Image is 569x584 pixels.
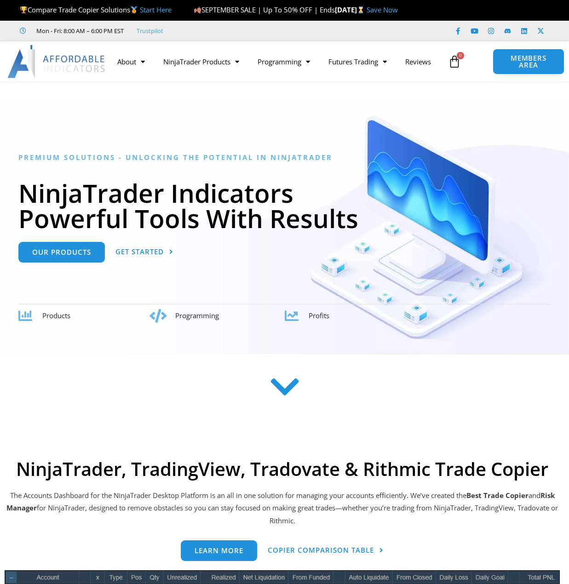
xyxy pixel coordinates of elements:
b: Best Trade Copier [466,491,529,500]
a: Futures Trading [319,51,396,72]
span: 0 [457,52,464,59]
a: Copier Comparison Table [268,540,384,561]
span: Copier Comparison Table [268,547,374,554]
span: MEMBERS AREA [502,55,554,69]
a: Trustpilot [137,25,163,36]
nav: Menu [108,51,444,72]
a: Our Products [18,242,105,263]
span: Products [42,311,70,320]
a: Programming [248,51,319,72]
img: LogoAI | Affordable Indicators – NinjaTrader [7,45,106,78]
span: Programming [175,311,219,320]
a: MEMBERS AREA [493,49,564,74]
img: 🍂 [194,6,201,13]
span: Compare Trade Copier Solutions [20,5,172,14]
h2: NinjaTrader, TradingView, Tradovate & Rithmic Trade Copier [5,458,560,480]
h6: Premium Solutions - Unlocking the Potential in NinjaTrader [18,153,551,162]
span: Profits [309,311,329,320]
p: The Accounts Dashboard for the NinjaTrader Desktop Platform is an all in one solution for managin... [5,489,560,528]
span: SEPTEMBER SALE | Up To 50% OFF | Ends [194,5,335,14]
a: About [108,51,154,72]
img: 🥇 [131,6,138,13]
span: Learn more [195,547,243,554]
img: 🏆 [20,6,27,13]
h1: NinjaTrader Indicators Powerful Tools With Results [18,180,551,231]
span: Our Products [32,249,91,256]
a: Reviews [396,51,440,72]
span: Mon - Fri: 8:00 AM – 6:00 PM EST [34,25,124,36]
span: Get Started [115,248,164,255]
a: 0 [434,48,475,75]
img: ⌛ [357,6,364,13]
strong: [DATE] [335,5,367,14]
a: Save Now [367,5,398,14]
a: Get Started [115,242,173,263]
a: Learn more [181,540,257,561]
strong: Risk Manager [6,491,555,513]
a: Start Here [140,5,172,14]
a: NinjaTrader Products [154,51,248,72]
